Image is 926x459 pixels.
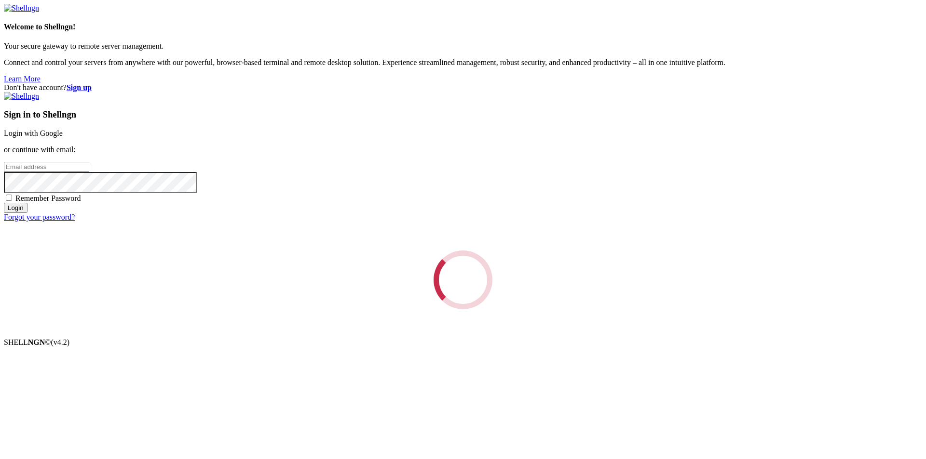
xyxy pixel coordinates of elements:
[4,203,27,213] input: Login
[4,58,922,67] p: Connect and control your servers from anywhere with our powerful, browser-based terminal and remo...
[4,42,922,51] p: Your secure gateway to remote server management.
[4,145,922,154] p: or continue with email:
[4,83,922,92] div: Don't have account?
[4,109,922,120] h3: Sign in to Shellngn
[28,338,45,346] b: NGN
[67,83,92,92] a: Sign up
[6,195,12,201] input: Remember Password
[431,248,495,312] div: Loading...
[15,194,81,202] span: Remember Password
[4,129,63,137] a: Login with Google
[4,92,39,101] img: Shellngn
[4,4,39,13] img: Shellngn
[4,162,89,172] input: Email address
[4,23,922,31] h4: Welcome to Shellngn!
[51,338,70,346] span: 4.2.0
[4,75,41,83] a: Learn More
[4,213,75,221] a: Forgot your password?
[4,338,69,346] span: SHELL ©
